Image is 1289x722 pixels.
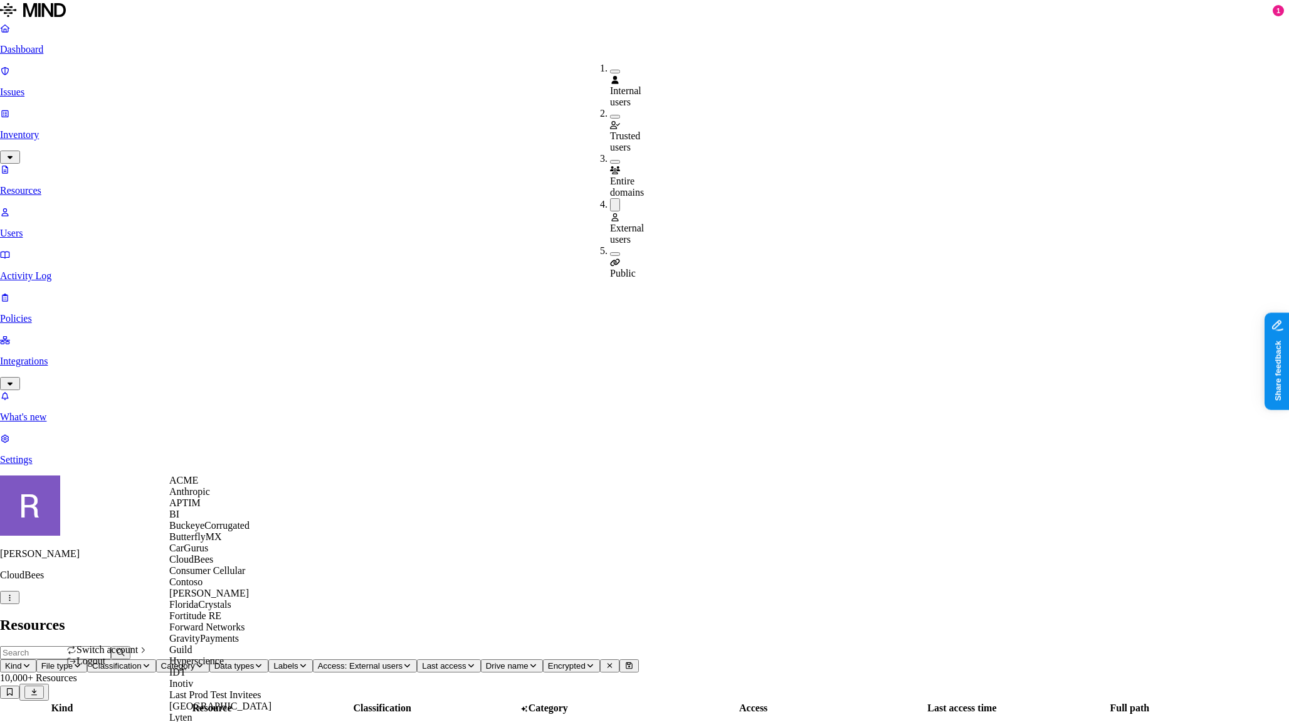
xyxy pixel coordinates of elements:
span: Last Prod Test Invitees [169,689,261,700]
span: Anthropic [169,486,210,497]
span: Contoso [169,576,203,587]
div: Logout [66,656,148,667]
span: [PERSON_NAME] [169,588,249,598]
span: CloudBees [169,554,213,565]
span: Switch account [76,644,138,655]
span: CarGurus [169,543,208,553]
span: APTIM [169,497,201,508]
span: IDT [169,667,186,677]
span: BuckeyeCorrugated [169,520,250,531]
span: Hyperscience [169,656,224,666]
span: [GEOGRAPHIC_DATA] [169,701,271,711]
span: ACME [169,475,198,486]
span: GravityPayments [169,633,239,644]
span: Consumer Cellular [169,565,245,576]
span: Inotiv [169,678,193,689]
span: Forward Networks [169,622,245,632]
span: BI [169,509,179,519]
span: ButterflyMX [169,531,222,542]
span: FloridaCrystals [169,599,231,610]
span: Guild [169,644,192,655]
span: Fortitude RE [169,610,221,621]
